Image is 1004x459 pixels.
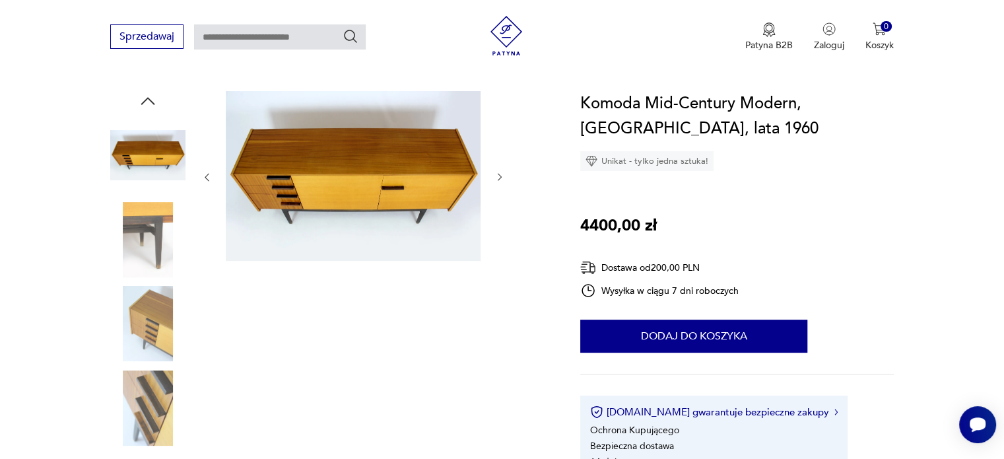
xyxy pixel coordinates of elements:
button: Dodaj do koszyka [580,320,807,353]
iframe: Smartsupp widget button [959,406,996,443]
img: Ikona koszyka [873,22,886,36]
button: Zaloguj [814,22,844,52]
h1: Komoda Mid-Century Modern, [GEOGRAPHIC_DATA], lata 1960 [580,91,894,141]
a: Sprzedawaj [110,33,184,42]
img: Zdjęcie produktu Komoda Mid-Century Modern, Czechy, lata 1960 [110,286,185,361]
p: Koszyk [865,39,894,52]
p: 4400,00 zł [580,213,657,238]
img: Ikona diamentu [586,155,597,167]
img: Ikona certyfikatu [590,406,603,419]
li: Bezpieczna dostawa [590,440,674,452]
img: Zdjęcie produktu Komoda Mid-Century Modern, Czechy, lata 1960 [110,118,185,193]
img: Zdjęcie produktu Komoda Mid-Century Modern, Czechy, lata 1960 [226,91,481,261]
button: Patyna B2B [745,22,793,52]
img: Patyna - sklep z meblami i dekoracjami vintage [486,16,526,55]
button: Szukaj [343,28,358,44]
img: Ikona medalu [762,22,776,37]
p: Zaloguj [814,39,844,52]
img: Zdjęcie produktu Komoda Mid-Century Modern, Czechy, lata 1960 [110,202,185,277]
a: Ikona medaluPatyna B2B [745,22,793,52]
div: Dostawa od 200,00 PLN [580,260,739,276]
img: Ikona dostawy [580,260,596,276]
img: Zdjęcie produktu Komoda Mid-Century Modern, Czechy, lata 1960 [110,371,185,446]
li: Ochrona Kupującego [590,424,679,437]
button: 0Koszyk [865,22,894,52]
button: [DOMAIN_NAME] gwarantuje bezpieczne zakupy [590,406,838,419]
div: Wysyłka w ciągu 7 dni roboczych [580,283,739,299]
button: Sprzedawaj [110,24,184,49]
div: 0 [881,21,892,32]
p: Patyna B2B [745,39,793,52]
img: Ikonka użytkownika [822,22,836,36]
img: Ikona strzałki w prawo [834,409,838,415]
div: Unikat - tylko jedna sztuka! [580,151,714,171]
